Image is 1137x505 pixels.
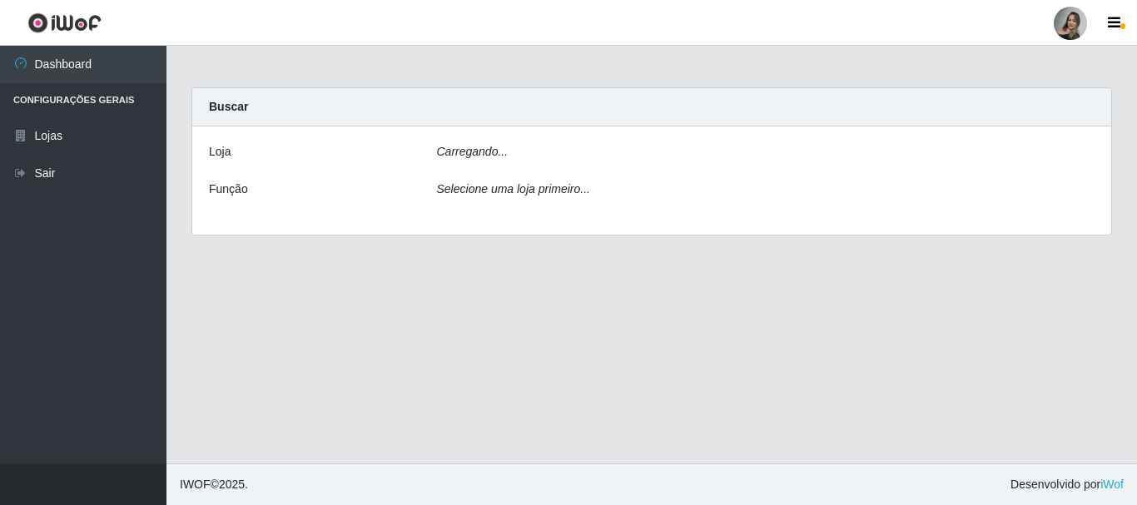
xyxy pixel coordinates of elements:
[437,182,590,196] i: Selecione uma loja primeiro...
[209,100,248,113] strong: Buscar
[437,145,509,158] i: Carregando...
[27,12,102,33] img: CoreUI Logo
[180,478,211,491] span: IWOF
[209,181,248,198] label: Função
[1100,478,1124,491] a: iWof
[209,143,231,161] label: Loja
[1010,476,1124,493] span: Desenvolvido por
[180,476,248,493] span: © 2025 .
